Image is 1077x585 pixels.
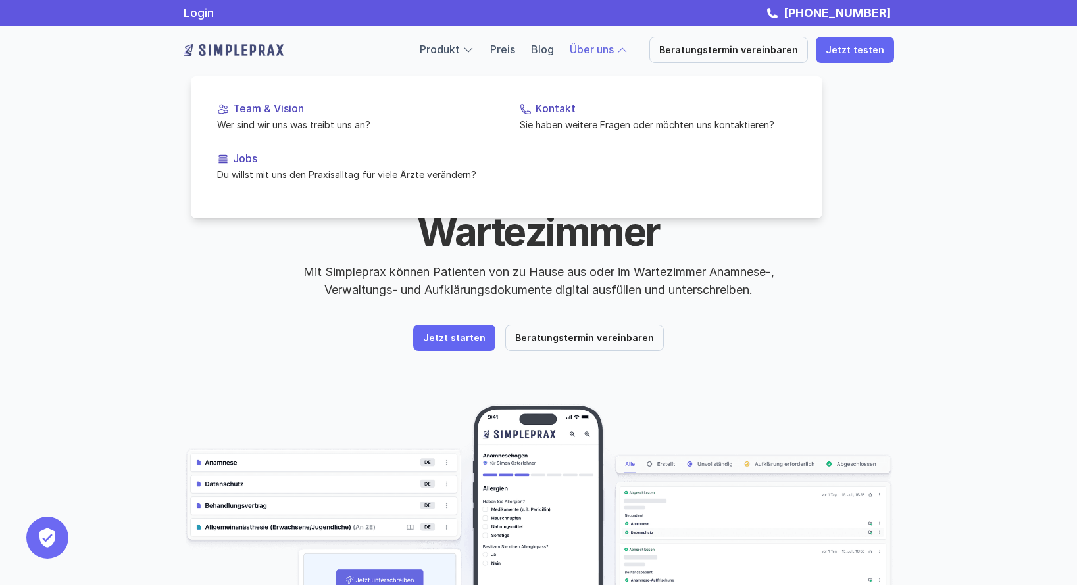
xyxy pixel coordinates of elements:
[292,263,786,298] p: Mit Simpleprax können Patienten von zu Hause aus oder im Wartezimmer Anamnese-, Verwaltungs- und ...
[505,325,664,351] a: Beratungstermin vereinbaren
[207,92,504,142] a: Team & VisionWer sind wir uns was treibt uns an?
[659,45,798,56] p: Beratungstermin vereinbaren
[515,333,654,344] p: Beratungstermin vereinbaren
[509,92,807,142] a: KontaktSie haben weitere Fragen oder möchten uns kontaktieren?
[217,118,493,131] p: Wer sind wir uns was treibt uns an?
[570,43,614,56] a: Über uns
[784,6,891,20] strong: [PHONE_NUMBER]
[826,45,884,56] p: Jetzt testen
[420,43,460,56] a: Produkt
[207,142,504,192] a: JobsDu willst mit uns den Praxisalltag für viele Ärzte verändern?
[413,325,495,351] a: Jetzt starten
[217,168,493,181] p: Du willst mit uns den Praxisalltag für viele Ärzte verändern?
[531,43,554,56] a: Blog
[780,6,894,20] a: [PHONE_NUMBER]
[233,103,493,115] p: Team & Vision
[490,43,515,56] a: Preis
[423,333,486,344] p: Jetzt starten
[649,37,808,63] a: Beratungstermin vereinbaren
[536,103,796,115] p: Kontakt
[233,152,493,165] p: Jobs
[184,6,214,20] a: Login
[520,118,796,131] p: Sie haben weitere Fragen oder möchten uns kontaktieren?
[816,37,894,63] a: Jetzt testen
